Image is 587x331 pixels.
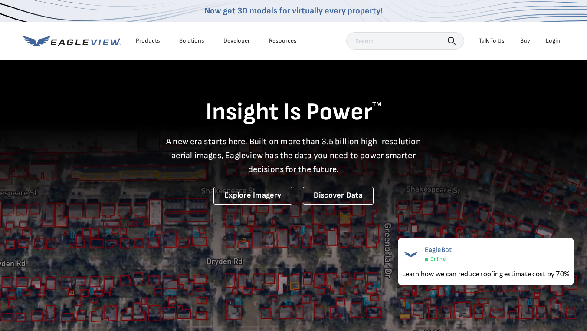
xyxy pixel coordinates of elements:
[161,135,426,176] p: A new era starts here. Built on more than 3.5 billion high-resolution aerial images, Eagleview ha...
[346,32,464,50] input: Search
[402,268,570,279] div: Learn how we can reduce roofing estimate cost by 70%
[430,256,446,262] span: Online
[204,6,383,16] a: Now get 3D models for virtually every property!
[425,246,452,254] span: EagleBot
[269,37,297,45] div: Resources
[479,37,505,45] div: Talk To Us
[372,100,382,109] sup: TM
[23,97,564,128] h1: Insight Is Power
[546,37,560,45] div: Login
[213,187,292,205] a: Explore Imagery
[136,37,160,45] div: Products
[179,37,204,45] div: Solutions
[402,246,420,263] img: EagleBot
[303,187,374,205] a: Discover Data
[520,37,530,45] a: Buy
[223,37,250,45] a: Developer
